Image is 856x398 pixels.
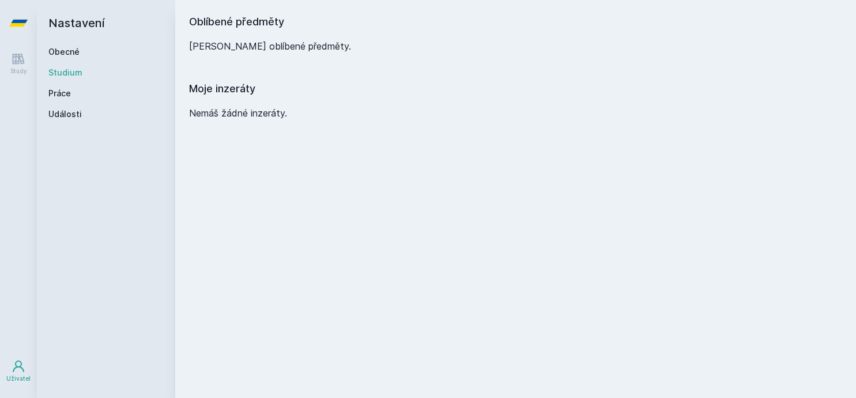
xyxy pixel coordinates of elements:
[189,39,842,53] div: [PERSON_NAME] oblíbené předměty.
[48,46,164,58] a: Obecné
[10,67,27,76] div: Study
[189,14,842,30] h1: Oblíbené předměty
[189,81,842,97] h1: Moje inzeráty
[2,354,35,389] a: Uživatel
[48,108,164,120] a: Události
[48,67,164,78] a: Studium
[2,46,35,81] a: Study
[6,374,31,383] div: Uživatel
[189,106,842,120] div: Nemáš žádné inzeráty.
[48,88,164,99] a: Práce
